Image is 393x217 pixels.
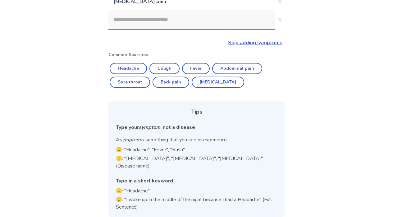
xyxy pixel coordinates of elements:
button: Cough [149,63,180,74]
button: Abdominal pain [212,63,262,74]
button: Fever [182,63,210,74]
i: symptom [139,124,160,131]
button: Sore throat [110,77,150,88]
p: 🙁: "I woke up in the middle of the night because I had a Headache" (Full Sentence) [116,196,277,211]
div: Tips [116,108,277,116]
p: 🙂: "Headache" [116,187,277,195]
div: Type your , not a disease [116,124,277,131]
button: Close [275,15,285,25]
p: 🙁: "[MEDICAL_DATA]", "[MEDICAL_DATA]", "[MEDICAL_DATA]" (Disease name) [116,155,277,170]
button: Headache [110,63,147,74]
a: Skip adding symptoms [228,39,282,46]
input: Close [108,10,275,29]
i: symptom [120,136,141,143]
p: A is something that you see or experience. [116,136,277,144]
div: Type in a short keyword [116,177,277,185]
p: Common Searches [108,51,285,58]
p: 🙂: "Headache", "Fever", "Rash" [116,146,277,153]
button: Back pain [153,77,189,88]
button: [MEDICAL_DATA] [192,77,244,88]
